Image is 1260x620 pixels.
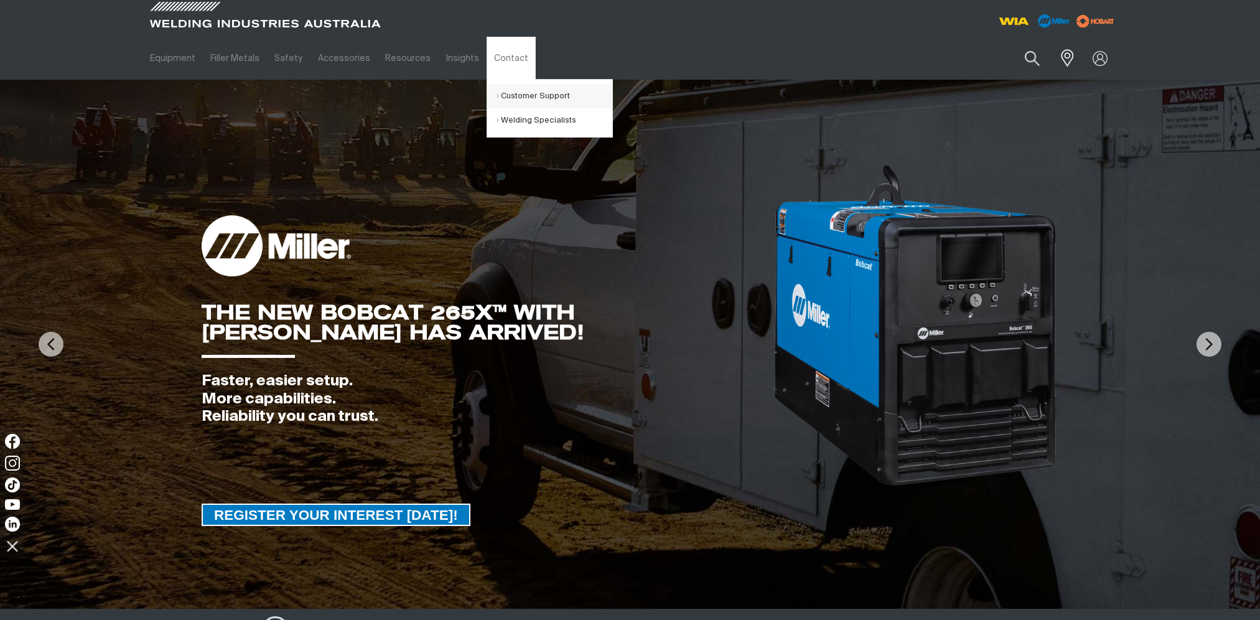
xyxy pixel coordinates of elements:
img: hide socials [2,535,23,557]
a: Resources [378,37,438,80]
button: Search products [1011,44,1053,73]
img: Facebook [5,434,20,449]
input: Product name or item number... [995,44,1053,73]
a: Customer Support [497,84,612,108]
img: Instagram [5,456,20,471]
img: PrevArrow [39,332,63,357]
img: LinkedIn [5,517,20,532]
img: NextArrow [1197,332,1221,357]
a: REGISTER YOUR INTEREST TODAY! [202,504,470,526]
img: TikTok [5,477,20,492]
div: THE NEW BOBCAT 265X™ WITH [PERSON_NAME] HAS ARRIVED! [202,303,772,342]
span: REGISTER YOUR INTEREST [DATE]! [203,504,469,526]
img: miller [1073,12,1118,31]
a: Contact [487,37,536,80]
div: Faster, easier setup. More capabilities. Reliability you can trust. [202,372,772,426]
a: Filler Metals [203,37,267,80]
a: Safety [267,37,310,80]
img: YouTube [5,499,20,510]
a: Insights [438,37,486,80]
a: Equipment [142,37,203,80]
a: Welding Specialists [497,108,612,133]
ul: Contact Submenu [487,79,613,138]
nav: Main [142,37,874,80]
a: Accessories [310,37,378,80]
